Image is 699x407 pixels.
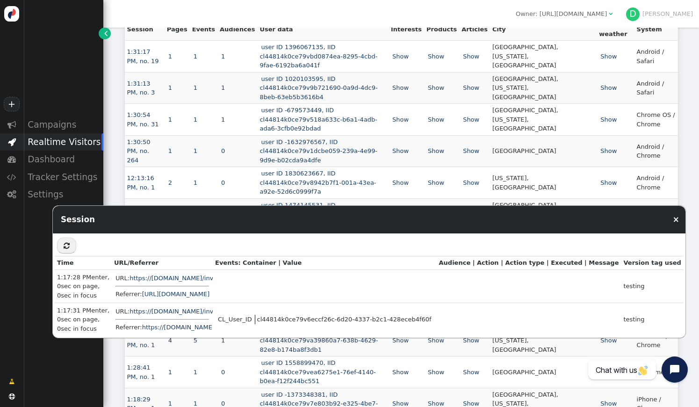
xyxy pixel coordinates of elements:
[490,198,597,230] td: [GEOGRAPHIC_DATA], [US_STATE], [GEOGRAPHIC_DATA]
[391,53,410,60] a: Show
[192,116,199,123] a: 1
[391,400,410,407] a: Show
[220,179,226,186] a: 0
[461,400,481,407] a: Show
[673,215,679,224] a: ×
[461,116,481,123] a: Show
[125,18,165,41] th: Session
[599,147,618,154] a: Show
[634,167,678,199] td: Android / Chrome
[216,315,254,324] td: CL_User_ID
[55,269,112,303] td: enter, sec in focus
[167,116,173,123] a: 1
[621,269,684,303] td: testing
[127,80,155,96] a: 1:31:13 PM, no. 3
[461,369,481,376] a: Show
[634,18,678,41] th: System
[167,53,173,60] a: 1
[99,28,110,39] a: 
[57,325,61,332] span: 0
[7,190,16,199] span: 
[255,315,433,324] td: cl44814k0ce79v6eccf26c-6d20-4337-b2c1-428eceb4f60f
[7,120,16,129] span: 
[7,173,16,182] span: 
[192,337,199,344] a: 5
[57,315,109,324] div: sec on page,
[389,18,424,41] th: Interests
[167,400,173,407] a: 1
[259,75,377,101] a: user ID 1020103595, IID cl44814k0ce79v9b721690-0a9d-4dc9-8beb-63eb5b3616b4
[259,359,375,385] a: user ID 1558899470, IID cl44814k0ce79vea6275e1-76ef-4140-b0ea-f12f244bc551
[461,179,481,186] a: Show
[516,9,607,19] div: Owner: [URL][DOMAIN_NAME]
[259,328,378,353] a: user ID -65313111, IID cl44814k0ce79va39860a7-638b-4629-82e8-b174ba8f3db1
[8,138,16,146] span: 
[461,147,481,154] a: Show
[192,84,199,91] a: 1
[220,53,226,60] a: 1
[490,325,597,356] td: [GEOGRAPHIC_DATA], [US_STATE], [GEOGRAPHIC_DATA]
[634,72,678,104] td: Android / Safari
[259,202,378,227] a: user ID 1474145531, IID cl44814k0ce79vdd48b7e4-022e-45d8-a347-cc4d11bec0e7
[192,369,199,376] a: 1
[259,138,377,164] a: user ID -1632976567, IID cl44814k0ce79v1dcbe059-239a-4e99-9d9e-b02cda9a4dfe
[490,18,597,41] th: City
[490,72,597,104] td: [GEOGRAPHIC_DATA], [US_STATE], [GEOGRAPHIC_DATA]
[599,116,618,123] a: Show
[57,274,91,281] span: 1:17:28 PM
[104,29,108,38] span: 
[461,337,481,344] a: Show
[115,291,209,298] nobr: Referrer:
[490,41,597,73] td: [GEOGRAPHIC_DATA], [US_STATE], [GEOGRAPHIC_DATA]
[490,104,597,136] td: [GEOGRAPHIC_DATA], [US_STATE], [GEOGRAPHIC_DATA]
[461,53,481,60] a: Show
[634,356,678,388] td: / Chrome
[190,18,217,41] th: Events
[257,18,389,41] th: User data
[220,400,226,407] a: 0
[599,400,618,407] a: Show
[4,97,20,111] a: +
[391,147,410,154] a: Show
[259,44,377,69] a: user ID 1396067135, IID cl44814k0ce79vbd0874ea-8295-4cbd-9fae-6192ba6a041f
[23,151,103,168] div: Dashboard
[220,116,226,123] a: 1
[490,167,597,199] td: [US_STATE], [GEOGRAPHIC_DATA]
[3,374,21,390] a: 
[57,283,61,290] span: 0
[55,303,112,336] td: enter, sec in focus
[192,179,199,186] a: 1
[9,393,15,400] span: 
[426,147,446,154] a: Show
[127,174,155,191] a: 12:13:16 PM, no. 1
[626,10,693,17] a: D[PERSON_NAME]
[634,325,678,356] td: Windows / Chrome
[426,400,446,407] a: Show
[597,18,634,41] th: Local weather
[165,18,190,41] th: Pages
[220,147,226,154] a: 0
[57,282,109,291] div: sec on page,
[599,337,618,344] a: Show
[426,337,446,344] a: Show
[220,337,226,344] a: 1
[9,377,14,386] span: 
[127,364,155,380] a: 1:28:41 PM, no. 1
[426,369,446,376] a: Show
[424,18,459,41] th: Products
[490,356,597,388] td: [GEOGRAPHIC_DATA]
[53,206,103,233] div: Session
[167,84,173,91] a: 1
[634,41,678,73] td: Android / Safari
[167,369,173,376] a: 1
[127,48,159,65] a: 1:31:17 PM, no. 19
[55,256,112,270] th: Time
[426,53,446,60] a: Show
[167,179,173,186] a: 2
[57,316,61,323] span: 0
[391,369,410,376] a: Show
[437,256,621,270] th: Audience | Action | Action type | Executed | Message
[391,84,410,91] a: Show
[459,18,490,41] th: Articles
[127,111,159,128] a: 1:30:54 PM, no. 31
